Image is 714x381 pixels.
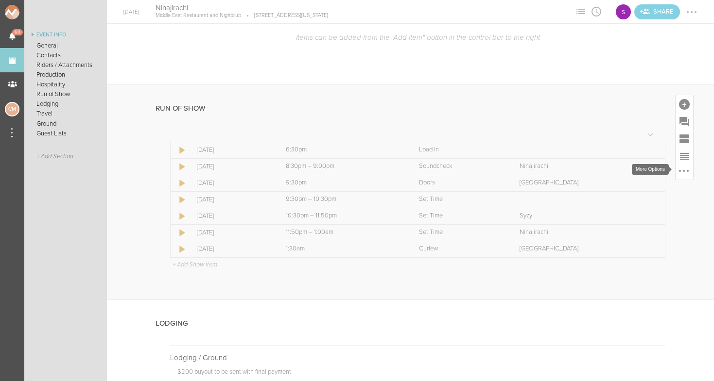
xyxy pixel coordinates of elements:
[36,153,73,160] span: + Add Section
[197,245,264,253] p: [DATE]
[24,89,107,99] a: Run of Show
[520,163,645,170] p: Ninajirachi
[634,4,680,19] div: Share
[197,229,264,236] p: [DATE]
[156,12,241,19] p: Middle East Restaurant and Nightclub
[634,4,680,19] a: Invite teams to the Event
[286,245,397,253] p: 1:30am
[5,5,60,19] img: NOMAD
[24,99,107,109] a: Lodging
[24,60,107,70] a: Riders / Attachments
[177,368,665,379] p: $200 buyout to be sent with final payment
[676,113,693,130] div: Add Prompt
[24,119,107,129] a: Ground
[419,179,498,187] p: Doors
[156,104,205,113] h4: Run of Show
[170,33,665,42] p: Items can be added from the "Add Item" button in the control bar to the right
[520,179,645,187] p: [GEOGRAPHIC_DATA]
[12,29,23,35] span: 60
[676,95,693,113] div: Add Item
[676,148,693,165] div: Reorder Items in this Section
[24,80,107,89] a: Hospitality
[520,212,645,220] p: Syzy
[197,212,264,220] p: [DATE]
[24,50,107,60] a: Contacts
[286,229,397,236] p: 11:50pm – 1:00am
[197,196,264,203] p: [DATE]
[5,102,19,116] div: Charlie McGinley
[24,70,107,80] a: Production
[286,146,397,154] p: 6:30pm
[156,3,328,13] h4: Ninajirachi
[24,129,107,138] a: Guest Lists
[197,146,264,154] p: [DATE]
[197,179,264,187] p: [DATE]
[197,163,264,170] p: [DATE]
[419,146,498,154] p: Load In
[419,196,498,203] p: Set Time
[286,212,397,220] p: 10:30pm – 11:50pm
[286,179,397,187] p: 9:30pm
[419,245,498,253] p: Curfew
[589,8,604,14] span: View Itinerary
[520,229,645,236] p: Ninajirachi
[676,130,693,148] div: Add Section
[24,41,107,50] a: General
[615,3,632,20] div: Sonia
[286,163,397,170] p: 8:30pm – 9:00pm
[24,109,107,118] a: Travel
[419,229,498,236] p: Set Time
[419,163,498,170] p: Soundcheck
[286,196,397,203] p: 9:30pm – 10:30pm
[419,212,498,220] p: Set Time
[173,261,217,268] p: + Add Show Item
[24,29,107,41] a: Event Info
[520,245,645,253] p: [GEOGRAPHIC_DATA]
[615,3,632,20] div: S
[573,8,589,14] span: View Sections
[241,12,328,19] p: [STREET_ADDRESS][US_STATE]
[170,353,665,362] p: Lodging / Ground
[156,319,188,328] h4: Lodging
